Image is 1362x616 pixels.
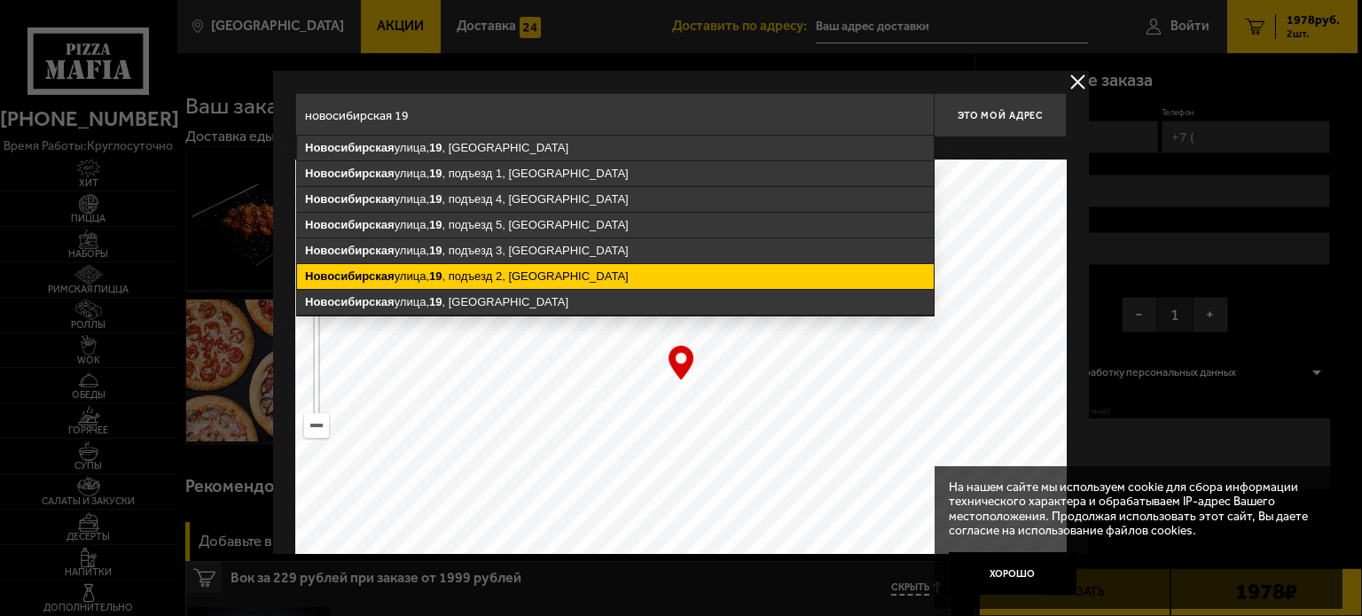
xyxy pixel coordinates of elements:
input: Введите адрес доставки [295,93,934,137]
ymaps: Новосибирская [305,167,395,180]
ymaps: 19 [429,192,442,206]
ymaps: Новосибирская [305,218,395,231]
ymaps: 19 [429,167,442,180]
ymaps: улица, , подъезд 3, [GEOGRAPHIC_DATA] [297,238,934,263]
ymaps: улица, , [GEOGRAPHIC_DATA] [297,290,934,315]
ymaps: улица, , подъезд 1, [GEOGRAPHIC_DATA] [297,161,934,186]
p: На нашем сайте мы используем cookie для сбора информации технического характера и обрабатываем IP... [949,480,1319,539]
ymaps: Новосибирская [305,192,395,206]
p: Укажите дом на карте или в поле ввода [295,142,545,156]
ymaps: Новосибирская [305,244,395,257]
ymaps: 19 [429,244,442,257]
ymaps: улица, , [GEOGRAPHIC_DATA] [297,136,934,160]
button: Это мой адрес [934,93,1067,137]
button: Хорошо [949,552,1076,595]
ymaps: улица, , подъезд 4, [GEOGRAPHIC_DATA] [297,187,934,212]
ymaps: 19 [429,218,442,231]
ymaps: Новосибирская [305,269,395,283]
ymaps: 19 [429,141,442,154]
ymaps: улица, , подъезд 5, [GEOGRAPHIC_DATA] [297,213,934,238]
ymaps: Новосибирская [305,141,395,154]
ymaps: Новосибирская [305,295,395,308]
ymaps: улица, , подъезд 2, [GEOGRAPHIC_DATA] [297,264,934,289]
ymaps: 19 [429,269,442,283]
button: delivery type [1067,71,1089,93]
span: Это мой адрес [958,110,1043,121]
ymaps: 19 [429,295,442,308]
